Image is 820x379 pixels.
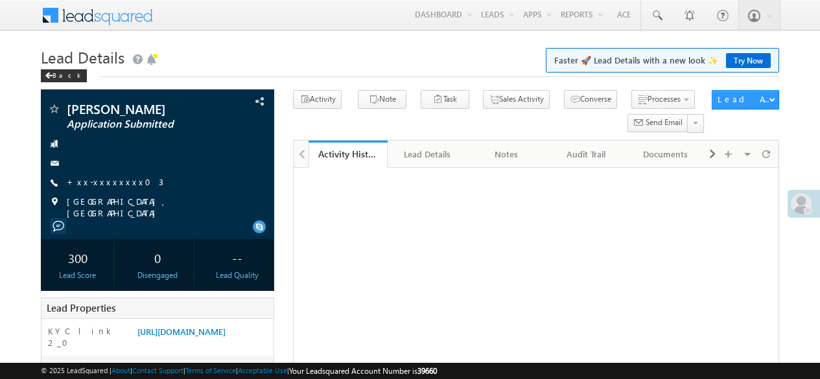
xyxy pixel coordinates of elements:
div: Lead Score [44,270,111,281]
span: Your Leadsquared Account Number is [289,366,437,376]
button: Activity [293,90,342,109]
span: [PERSON_NAME] [67,102,210,115]
button: Task [421,90,469,109]
div: -- [204,246,270,270]
div: 300 [44,246,111,270]
span: Lead Details [41,47,124,67]
a: Try Now [726,53,771,68]
li: Activity History [309,141,388,167]
button: Sales Activity [483,90,550,109]
div: Disengaged [124,270,191,281]
a: [URL][DOMAIN_NAME] [137,326,226,337]
span: [GEOGRAPHIC_DATA], [GEOGRAPHIC_DATA] [67,196,254,219]
a: Contact Support [132,366,183,374]
button: Processes [631,90,695,109]
div: 0 [124,246,191,270]
a: Acceptable Use [238,366,287,374]
span: Lead Properties [47,301,115,314]
span: © 2025 LeadSquared | | | | | [41,365,437,377]
a: Notes [467,141,547,168]
span: Processes [648,94,681,104]
div: Documents [637,146,694,162]
div: Lead Actions [718,93,773,105]
a: Lead Details [388,141,467,168]
span: Application Submitted [67,118,210,131]
span: 39660 [417,366,437,376]
div: Lead Details [398,146,456,162]
a: About [111,366,130,374]
div: Notes [478,146,535,162]
a: Documents [626,141,706,168]
div: Back [41,69,87,82]
label: KYC link 2_0 [48,325,126,349]
button: Converse [564,90,617,109]
span: Faster 🚀 Lead Details with a new look ✨ [554,54,771,67]
button: Note [358,90,406,109]
button: Send Email [627,114,688,133]
div: Lead Quality [204,270,270,281]
a: Back [41,69,93,80]
a: +xx-xxxxxxxx03 [67,176,163,187]
div: Audit Trail [557,146,615,162]
a: Terms of Service [185,366,236,374]
a: Activity History [309,141,388,168]
span: Send Email [646,117,683,128]
a: Audit Trail [547,141,627,168]
button: Lead Actions [712,90,779,109]
div: Activity History [318,148,379,160]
